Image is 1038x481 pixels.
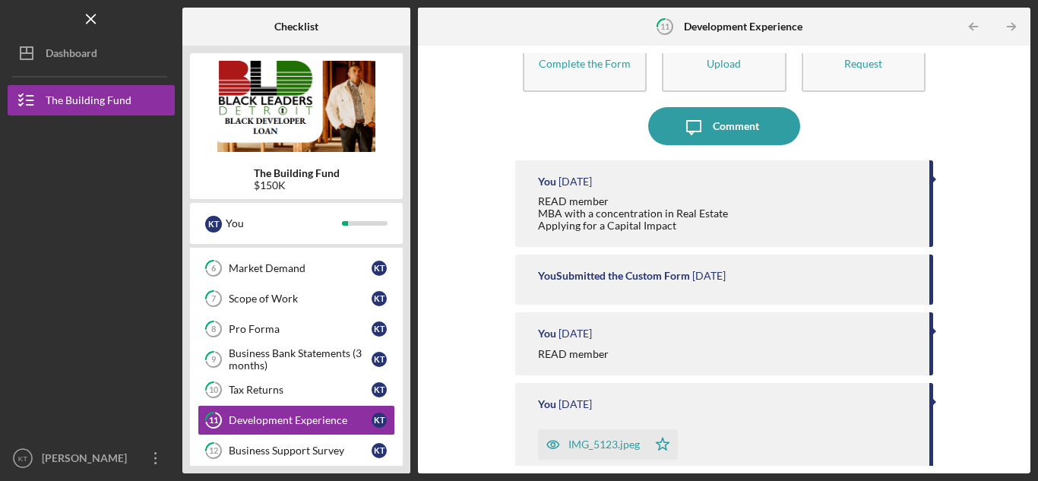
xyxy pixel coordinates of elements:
[8,85,175,116] button: The Building Fund
[538,176,556,188] div: You
[538,270,690,282] div: You Submitted the Custom Form
[229,445,372,457] div: Business Support Survey
[198,405,395,435] a: 11Development ExperienceKT
[559,328,592,340] time: 2025-07-08 22:21
[538,195,728,232] div: READ member MBA with a concentration in Real Estate Applying for a Capital Impact
[707,58,741,69] div: Upload
[372,413,387,428] div: K T
[209,446,218,456] tspan: 12
[844,58,882,69] div: Request
[274,21,318,33] b: Checklist
[229,262,372,274] div: Market Demand
[372,261,387,276] div: K T
[229,384,372,396] div: Tax Returns
[254,167,340,179] b: The Building Fund
[254,179,340,191] div: $150K
[559,398,592,410] time: 2025-07-04 13:15
[538,398,556,410] div: You
[209,385,219,395] tspan: 10
[538,328,556,340] div: You
[198,314,395,344] a: 8Pro FormaKT
[190,61,403,152] img: Product logo
[648,107,800,145] button: Comment
[209,416,218,426] tspan: 11
[713,107,759,145] div: Comment
[8,38,175,68] button: Dashboard
[692,270,726,282] time: 2025-07-08 22:24
[198,253,395,283] a: 6Market DemandKT
[372,291,387,306] div: K T
[198,344,395,375] a: 9Business Bank Statements (3 months)KT
[18,454,27,463] text: KT
[372,443,387,458] div: K T
[205,216,222,233] div: K T
[229,414,372,426] div: Development Experience
[229,347,372,372] div: Business Bank Statements (3 months)
[46,38,97,72] div: Dashboard
[229,293,372,305] div: Scope of Work
[660,21,669,31] tspan: 11
[211,264,217,274] tspan: 6
[372,321,387,337] div: K T
[198,283,395,314] a: 7Scope of WorkKT
[226,210,342,236] div: You
[684,21,802,33] b: Development Experience
[538,429,678,460] button: IMG_5123.jpeg
[211,324,216,334] tspan: 8
[8,443,175,473] button: KT[PERSON_NAME]
[372,382,387,397] div: K T
[198,375,395,405] a: 10Tax ReturnsKT
[538,348,609,360] div: READ member
[198,435,395,466] a: 12Business Support SurveyKT
[38,443,137,477] div: [PERSON_NAME]
[372,352,387,367] div: K T
[211,355,217,365] tspan: 9
[229,323,372,335] div: Pro Forma
[559,176,592,188] time: 2025-08-09 14:33
[211,294,217,304] tspan: 7
[539,58,631,69] div: Complete the Form
[46,85,131,119] div: The Building Fund
[568,438,640,451] div: IMG_5123.jpeg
